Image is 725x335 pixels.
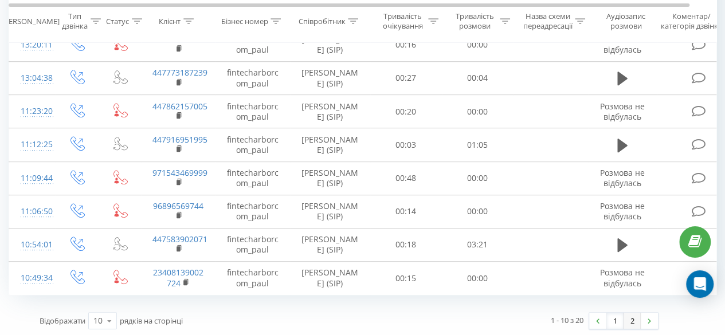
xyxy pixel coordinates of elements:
[215,61,290,94] td: fintecharborcom_paul
[298,17,345,26] div: Співробітник
[290,228,370,261] td: [PERSON_NAME] (SIP)
[152,234,207,245] a: 447583902071
[442,228,514,261] td: 03:21
[370,262,442,295] td: 00:15
[551,314,583,326] div: 1 - 10 з 20
[152,101,207,112] a: 447862157005
[21,167,44,190] div: 11:09:44
[600,34,645,55] span: Розмова не відбулась
[21,200,44,223] div: 11:06:50
[442,161,514,195] td: 00:00
[290,128,370,161] td: [PERSON_NAME] (SIP)
[452,12,497,31] div: Тривалість розмови
[686,270,714,298] div: Open Intercom Messenger
[370,128,442,161] td: 00:03
[153,200,203,211] a: 96896569744
[290,61,370,94] td: [PERSON_NAME] (SIP)
[21,234,44,256] div: 10:54:01
[370,28,442,61] td: 00:16
[290,95,370,128] td: [PERSON_NAME] (SIP)
[62,12,88,31] div: Тип дзвінка
[215,28,290,61] td: fintecharborcom_paul
[152,134,207,145] a: 447916951995
[93,315,103,326] div: 10
[21,133,44,156] div: 11:12:25
[290,262,370,295] td: [PERSON_NAME] (SIP)
[370,161,442,195] td: 00:48
[606,313,624,329] a: 1
[442,128,514,161] td: 01:05
[215,128,290,161] td: fintecharborcom_paul
[290,28,370,61] td: [PERSON_NAME] (SIP)
[442,195,514,228] td: 00:00
[21,100,44,123] div: 11:23:20
[290,161,370,195] td: [PERSON_NAME] (SIP)
[600,101,645,122] span: Розмова не відбулась
[600,267,645,288] span: Розмова не відбулась
[442,262,514,295] td: 00:00
[442,28,514,61] td: 00:00
[159,17,181,26] div: Клієнт
[215,195,290,228] td: fintecharborcom_paul
[152,67,207,78] a: 447773187239
[598,12,653,31] div: Аудіозапис розмови
[370,195,442,228] td: 00:14
[21,34,44,56] div: 13:20:11
[215,262,290,295] td: fintecharborcom_paul
[152,167,207,178] a: 971543469999
[658,12,725,31] div: Коментар/категорія дзвінка
[40,316,85,326] span: Відображати
[215,228,290,261] td: fintecharborcom_paul
[624,313,641,329] a: 2
[442,95,514,128] td: 00:00
[221,17,268,26] div: Бізнес номер
[442,61,514,94] td: 00:04
[2,17,60,26] div: [PERSON_NAME]
[523,12,572,31] div: Назва схеми переадресації
[370,95,442,128] td: 00:20
[380,12,425,31] div: Тривалість очікування
[215,161,290,195] td: fintecharborcom_paul
[21,67,44,89] div: 13:04:38
[106,17,129,26] div: Статус
[21,267,44,289] div: 10:49:34
[600,167,645,188] span: Розмова не відбулась
[370,228,442,261] td: 00:18
[290,195,370,228] td: [PERSON_NAME] (SIP)
[370,61,442,94] td: 00:27
[153,267,203,288] a: 23408139002724
[600,200,645,222] span: Розмова не відбулась
[120,316,183,326] span: рядків на сторінці
[215,95,290,128] td: fintecharborcom_paul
